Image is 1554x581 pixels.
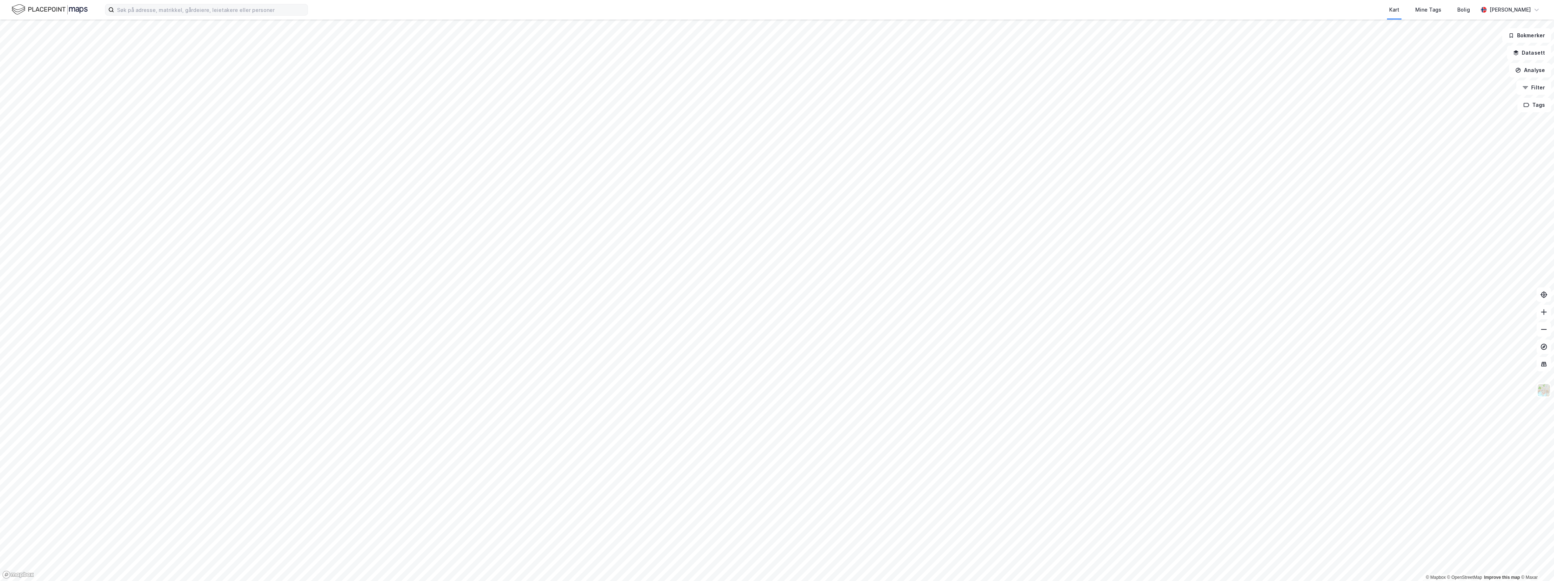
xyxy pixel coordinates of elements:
[2,571,34,579] a: Mapbox homepage
[1509,63,1551,77] button: Analyse
[1457,5,1470,14] div: Bolig
[1502,28,1551,43] button: Bokmerker
[1415,5,1441,14] div: Mine Tags
[1517,98,1551,112] button: Tags
[114,4,308,15] input: Søk på adresse, matrikkel, gårdeiere, leietakere eller personer
[1426,575,1446,580] a: Mapbox
[1447,575,1482,580] a: OpenStreetMap
[1389,5,1399,14] div: Kart
[1484,575,1520,580] a: Improve this map
[1518,546,1554,581] iframe: Chat Widget
[12,3,88,16] img: logo.f888ab2527a4732fd821a326f86c7f29.svg
[1516,80,1551,95] button: Filter
[1537,383,1551,397] img: Z
[1507,46,1551,60] button: Datasett
[1490,5,1531,14] div: [PERSON_NAME]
